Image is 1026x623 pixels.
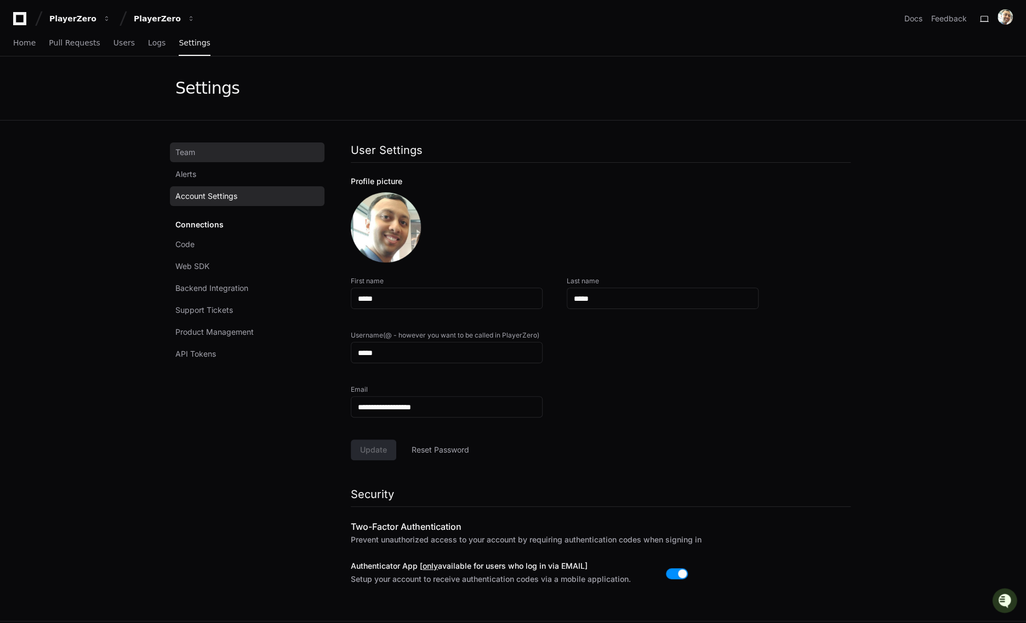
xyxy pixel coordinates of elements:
[423,561,438,570] u: only
[113,39,135,46] span: Users
[383,331,539,339] span: (@ - however you want to be called in PlayerZero)
[406,444,475,455] span: Reset Password
[175,147,195,158] span: Team
[170,142,324,162] a: Team
[45,9,115,28] button: PlayerZero
[77,115,133,123] a: Powered byPylon
[351,192,421,262] img: avatar
[13,39,36,46] span: Home
[351,331,561,340] label: Username
[49,31,100,56] a: Pull Requests
[175,239,195,250] span: Code
[175,261,209,272] span: Web SDK
[170,235,324,254] a: Code
[170,322,324,342] a: Product Management
[175,305,233,316] span: Support Tickets
[567,277,777,285] label: Last name
[175,191,237,202] span: Account Settings
[351,533,851,546] p: Prevent unauthorized access to your account by requiring authentication codes when signing in
[170,344,324,364] a: API Tokens
[351,559,631,573] h3: Authenticator App [ available for users who log in via EMAIL]
[998,9,1013,25] img: avatar
[175,78,240,98] div: Settings
[11,82,31,101] img: 1756235613930-3d25f9e4-fa56-45dd-b3ad-e072dfbd1548
[170,256,324,276] a: Web SDK
[113,31,135,56] a: Users
[179,39,210,46] span: Settings
[175,283,248,294] span: Backend Integration
[11,11,33,33] img: PlayerZero
[175,348,216,359] span: API Tokens
[11,44,200,61] div: Welcome
[991,587,1021,616] iframe: Open customer support
[148,31,166,56] a: Logs
[170,300,324,320] a: Support Tickets
[351,142,423,158] h1: User Settings
[37,93,139,101] div: We're available if you need us!
[49,13,96,24] div: PlayerZero
[904,13,922,24] a: Docs
[175,327,254,338] span: Product Management
[396,439,484,460] button: Reset Password
[129,9,200,28] button: PlayerZero
[179,31,210,56] a: Settings
[170,164,324,184] a: Alerts
[134,13,181,24] div: PlayerZero
[170,186,324,206] a: Account Settings
[351,520,851,533] h2: Two-Factor Authentication
[351,277,561,285] label: First name
[13,31,36,56] a: Home
[186,85,200,98] button: Start new chat
[351,573,631,586] p: Setup your account to receive authentication codes via a mobile application.
[109,115,133,123] span: Pylon
[351,385,561,394] label: Email
[37,82,180,93] div: Start new chat
[175,169,196,180] span: Alerts
[170,278,324,298] a: Backend Integration
[148,39,166,46] span: Logs
[931,13,967,24] button: Feedback
[351,487,851,502] h1: Security
[351,176,851,187] div: Profile picture
[49,39,100,46] span: Pull Requests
